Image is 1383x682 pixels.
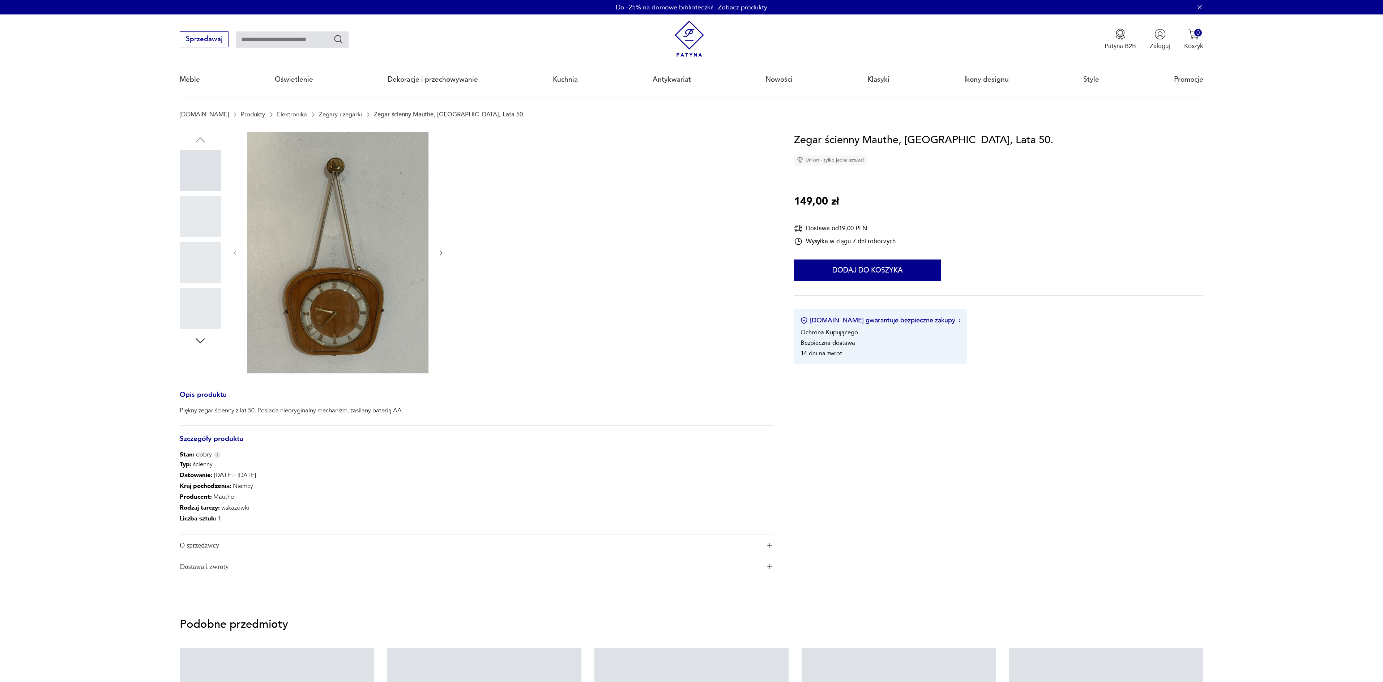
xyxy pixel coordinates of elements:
div: Unikat - tylko jedna sztuka! [794,155,867,166]
p: ścienny [180,459,256,470]
a: Antykwariat [653,63,691,96]
h3: Szczegóły produktu [180,436,773,451]
a: Promocje [1174,63,1203,96]
p: Patyna B2B [1105,42,1136,50]
p: 1 [180,513,256,524]
p: wskazówki [180,502,256,513]
b: Datowanie : [180,471,213,479]
img: Zdjęcie produktu Zegar ścienny Mauthe, Niemcy, Lata 50. [247,132,428,373]
span: dobry [180,450,212,459]
h1: Zegar ścienny Mauthe, [GEOGRAPHIC_DATA], Lata 50. [794,132,1053,149]
img: Ikona plusa [767,564,772,569]
li: Bezpieczna dostawa [801,339,855,347]
button: Szukaj [333,34,344,44]
a: Elektronika [277,111,307,118]
img: Ikona diamentu [797,157,803,163]
p: 149,00 zł [794,193,839,210]
p: Niemcy [180,481,256,492]
img: Info icon [214,452,221,458]
b: Producent : [180,493,212,501]
a: Klasyki [867,63,889,96]
div: 0 [1194,29,1202,37]
button: Sprzedawaj [180,31,229,47]
a: Nowości [765,63,793,96]
button: Dodaj do koszyka [794,259,941,281]
button: Patyna B2B [1105,29,1136,50]
span: O sprzedawcy [180,535,761,556]
img: Ikona dostawy [794,224,803,233]
button: Zaloguj [1150,29,1170,50]
button: 0Koszyk [1184,29,1203,50]
a: Oświetlenie [275,63,313,96]
p: Mauthe [180,492,256,502]
p: Zaloguj [1150,42,1170,50]
a: Ikony designu [964,63,1009,96]
p: [DATE] - [DATE] [180,470,256,481]
img: Patyna - sklep z meblami i dekoracjami vintage [671,21,708,57]
a: Sprzedawaj [180,37,229,43]
p: Piękny zegar ścienny z lat 50. Posiada nieoryginalny mechanizm, zasilany baterią AA. [180,406,403,415]
button: Ikona plusaDostawa i zwroty [180,556,773,577]
b: Rodzaj tarczy : [180,503,220,512]
button: [DOMAIN_NAME] gwarantuje bezpieczne zakupy [801,316,961,325]
b: Stan: [180,450,195,459]
div: Dostawa od 19,00 PLN [794,224,896,233]
li: 14 dni na zwrot [801,349,842,357]
a: Zobacz produkty [718,3,767,12]
li: Ochrona Kupującego [801,328,858,336]
a: Meble [180,63,200,96]
p: Zegar ścienny Mauthe, [GEOGRAPHIC_DATA], Lata 50. [374,111,525,118]
p: Do -25% na domowe biblioteczki! [616,3,714,12]
a: Zegary i zegarki [319,111,362,118]
a: Kuchnia [553,63,578,96]
b: Liczba sztuk: [180,514,216,523]
img: Ikona strzałki w prawo [959,319,961,322]
a: Ikona medaluPatyna B2B [1105,29,1136,50]
img: Ikonka użytkownika [1154,29,1166,40]
b: Kraj pochodzenia : [180,482,231,490]
a: Style [1083,63,1099,96]
h3: Opis produktu [180,392,773,407]
img: Ikona koszyka [1188,29,1199,40]
span: Dostawa i zwroty [180,556,761,577]
div: Wysyłka w ciągu 7 dni roboczych [794,237,896,246]
p: Koszyk [1184,42,1203,50]
button: Ikona plusaO sprzedawcy [180,535,773,556]
p: Podobne przedmioty [180,619,1203,630]
img: Ikona certyfikatu [801,317,808,324]
b: Typ : [180,460,192,468]
a: [DOMAIN_NAME] [180,111,229,118]
a: Dekoracje i przechowywanie [388,63,478,96]
a: Produkty [241,111,265,118]
img: Ikona plusa [767,543,772,548]
img: Ikona medalu [1115,29,1126,40]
